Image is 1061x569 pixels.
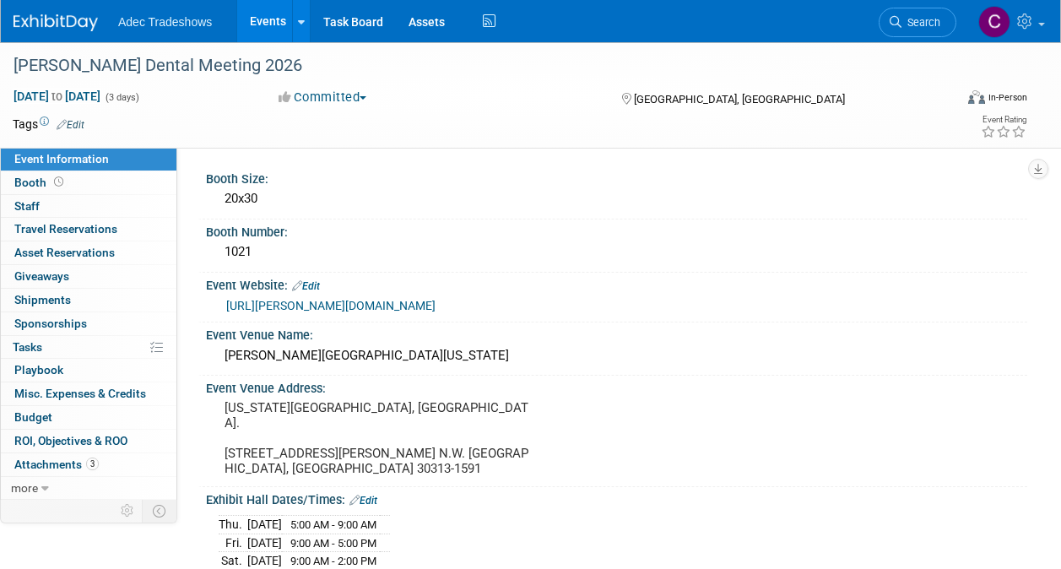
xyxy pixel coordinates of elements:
[11,481,38,495] span: more
[219,343,1015,369] div: [PERSON_NAME][GEOGRAPHIC_DATA][US_STATE]
[247,516,282,534] td: [DATE]
[247,534,282,552] td: [DATE]
[1,453,176,476] a: Attachments3
[1,359,176,382] a: Playbook
[206,166,1027,187] div: Booth Size:
[219,516,247,534] td: Thu.
[14,152,109,165] span: Event Information
[8,51,940,81] div: [PERSON_NAME] Dental Meeting 2026
[1,195,176,218] a: Staff
[104,92,139,103] span: (3 days)
[206,322,1027,344] div: Event Venue Name:
[113,500,143,522] td: Personalize Event Tab Strip
[14,246,115,259] span: Asset Reservations
[981,116,1026,124] div: Event Rating
[226,299,436,312] a: [URL][PERSON_NAME][DOMAIN_NAME]
[1,312,176,335] a: Sponsorships
[978,6,1010,38] img: Carol Schmidlin
[1,265,176,288] a: Giveaways
[206,487,1027,509] div: Exhibit Hall Dates/Times:
[1,148,176,171] a: Event Information
[14,269,69,283] span: Giveaways
[1,477,176,500] a: more
[1,218,176,241] a: Travel Reservations
[1,241,176,264] a: Asset Reservations
[1,336,176,359] a: Tasks
[14,176,67,189] span: Booth
[901,16,940,29] span: Search
[51,176,67,188] span: Booth not reserved yet
[1,406,176,429] a: Budget
[13,116,84,133] td: Tags
[349,495,377,507] a: Edit
[49,89,65,103] span: to
[14,14,98,31] img: ExhibitDay
[1,382,176,405] a: Misc. Expenses & Credits
[14,293,71,306] span: Shipments
[14,434,127,447] span: ROI, Objectives & ROO
[290,518,376,531] span: 5:00 AM - 9:00 AM
[143,500,177,522] td: Toggle Event Tabs
[290,555,376,567] span: 9:00 AM - 2:00 PM
[634,93,845,106] span: [GEOGRAPHIC_DATA], [GEOGRAPHIC_DATA]
[118,15,212,29] span: Adec Tradeshows
[219,534,247,552] td: Fri.
[879,8,956,37] a: Search
[290,537,376,550] span: 9:00 AM - 5:00 PM
[273,89,373,106] button: Committed
[1,430,176,452] a: ROI, Objectives & ROO
[206,273,1027,295] div: Event Website:
[57,119,84,131] a: Edit
[225,400,529,476] pre: [US_STATE][GEOGRAPHIC_DATA], [GEOGRAPHIC_DATA]. [STREET_ADDRESS][PERSON_NAME] N.W. [GEOGRAPHIC_DA...
[14,458,99,471] span: Attachments
[14,222,117,236] span: Travel Reservations
[206,376,1027,397] div: Event Venue Address:
[13,89,101,104] span: [DATE] [DATE]
[219,239,1015,265] div: 1021
[14,387,146,400] span: Misc. Expenses & Credits
[206,219,1027,241] div: Booth Number:
[1,171,176,194] a: Booth
[86,458,99,470] span: 3
[1,289,176,312] a: Shipments
[14,363,63,377] span: Playbook
[988,91,1027,104] div: In-Person
[880,88,1027,113] div: Event Format
[292,280,320,292] a: Edit
[14,317,87,330] span: Sponsorships
[968,90,985,104] img: Format-Inperson.png
[13,340,42,354] span: Tasks
[14,410,52,424] span: Budget
[14,199,40,213] span: Staff
[219,186,1015,212] div: 20x30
